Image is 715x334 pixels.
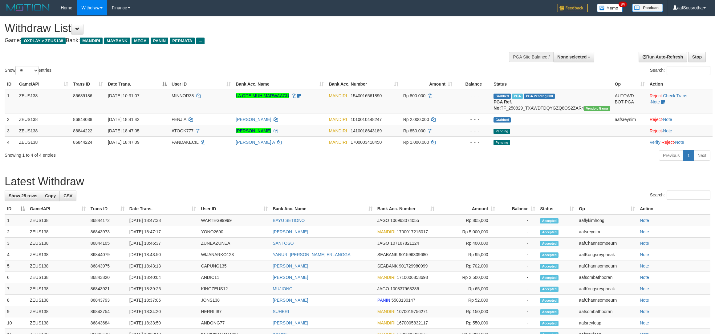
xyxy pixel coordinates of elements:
[88,215,127,226] td: 86844172
[108,117,139,122] span: [DATE] 18:41:42
[5,78,17,90] th: ID
[650,93,662,98] a: Reject
[540,309,559,315] span: Accepted
[494,117,511,123] span: Grabbed
[498,306,538,317] td: -
[198,283,270,295] td: KINGZEUS12
[273,286,293,291] a: MUJIONO
[494,99,512,111] b: PGA Ref. No:
[576,260,637,272] td: aafChannsomoeurn
[540,321,559,326] span: Accepted
[675,140,684,145] a: Note
[437,249,498,260] td: Rp 95,000
[540,287,559,292] span: Accepted
[5,215,27,226] td: 1
[27,272,88,283] td: ZEUS138
[377,241,389,246] span: JAGO
[647,114,713,125] td: ·
[5,175,710,188] h1: Latest Withdraw
[663,93,687,98] a: Check Trans
[498,215,538,226] td: -
[524,94,555,99] span: PGA Pending
[377,309,396,314] span: MANDIRI
[557,4,588,12] img: Feedback.jpg
[403,93,425,98] span: Rp 800.000
[538,203,576,215] th: Status: activate to sort column ascending
[540,241,559,246] span: Accepted
[390,241,419,246] span: Copy 107167821124 to clipboard
[5,22,470,34] h1: Withdraw List
[612,78,647,90] th: Op: activate to sort column ascending
[73,140,92,145] span: 86844224
[198,249,270,260] td: WIJANARKO123
[17,78,71,90] th: Game/API: activate to sort column ascending
[127,226,199,238] td: [DATE] 18:47:17
[650,128,662,133] a: Reject
[403,128,425,133] span: Rp 850.000
[5,3,51,12] img: MOTION_logo.png
[5,238,27,249] td: 3
[104,38,130,44] span: MAYBANK
[650,66,710,75] label: Search:
[491,90,612,114] td: TF_250829_TXAWDTDQYGZQ8OS2ZAR4
[236,93,289,98] a: LA ODE MUH MARWAAGU
[5,260,27,272] td: 5
[273,229,308,234] a: [PERSON_NAME]
[667,66,710,75] input: Search:
[377,275,396,280] span: MANDIRI
[27,203,88,215] th: Game/API: activate to sort column ascending
[399,252,428,257] span: Copy 901596309680 to clipboard
[198,317,270,329] td: ANDONG77
[397,275,428,280] span: Copy 1710006858693 to clipboard
[693,150,710,161] a: Next
[640,229,649,234] a: Note
[390,218,419,223] span: Copy 106963074055 to clipboard
[498,203,538,215] th: Balance: activate to sort column ascending
[27,306,88,317] td: ZEUS138
[127,283,199,295] td: [DATE] 18:39:26
[640,286,649,291] a: Note
[329,117,347,122] span: MANDIRI
[172,140,198,145] span: PANDAKECIL
[640,275,649,280] a: Note
[5,306,27,317] td: 9
[498,238,538,249] td: -
[41,191,60,201] a: Copy
[273,241,294,246] a: SANTOSO
[399,264,428,268] span: Copy 901729980999 to clipboard
[640,252,649,257] a: Note
[576,317,637,329] td: aafsreyleap
[132,38,149,44] span: MEGA
[80,38,103,44] span: MANDIRI
[576,249,637,260] td: aafKongsreypheak
[437,226,498,238] td: Rp 5,000,000
[27,215,88,226] td: ZEUS138
[27,249,88,260] td: ZEUS138
[683,150,694,161] a: 1
[640,241,649,246] a: Note
[273,264,308,268] a: [PERSON_NAME]
[5,226,27,238] td: 2
[5,125,17,136] td: 3
[127,203,199,215] th: Date Trans.: activate to sort column ascending
[667,191,710,200] input: Search:
[498,249,538,260] td: -
[640,218,649,223] a: Note
[88,272,127,283] td: 86843820
[88,306,127,317] td: 86843754
[17,125,71,136] td: ZEUS138
[647,78,713,90] th: Action
[170,38,195,44] span: PERMATA
[127,306,199,317] td: [DATE] 18:34:20
[437,272,498,283] td: Rp 2,500,000
[108,140,139,145] span: [DATE] 18:47:09
[509,52,553,62] div: PGA Site Balance /
[494,94,511,99] span: Grabbed
[88,283,127,295] td: 86843921
[397,309,428,314] span: Copy 1070019756271 to clipboard
[5,295,27,306] td: 8
[498,226,538,238] td: -
[351,117,382,122] span: Copy 1010010448247 to clipboard
[198,295,270,306] td: JONS138
[169,78,233,90] th: User ID: activate to sort column ascending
